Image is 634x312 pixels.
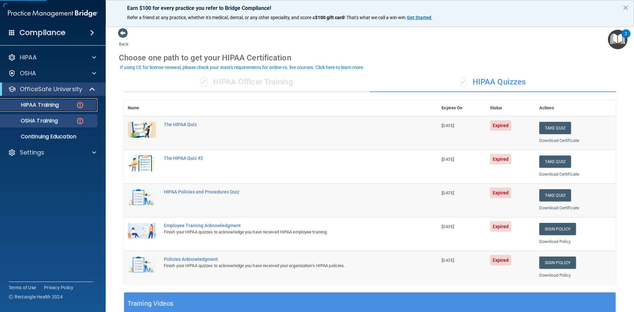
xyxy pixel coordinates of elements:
[539,205,579,210] a: Download Certificate
[4,133,94,140] p: Continuing Education
[76,101,84,109] img: danger-circle.6113f641.png
[8,149,96,156] a: Settings
[539,273,571,278] a: Download Policy
[539,257,576,269] a: Sign Policy
[486,100,535,116] th: Status
[4,102,59,108] p: HIPAA Training
[20,149,44,156] p: Settings
[164,262,405,270] div: Finish your HIPAA quizzes to acknowledge you have received your organization’s HIPAA policies.
[8,69,96,77] a: OSHA
[9,284,36,291] a: Terms of Use
[441,123,454,128] span: [DATE]
[539,156,571,168] button: Take Quiz
[625,34,627,42] div: 2
[315,15,344,20] strong: $100 gift card
[164,156,405,161] div: The HIPAA Quiz #2
[44,284,74,291] a: Privacy Policy
[441,191,454,195] span: [DATE]
[490,221,511,232] span: Expired
[539,138,579,143] a: Download Certificate
[539,122,571,134] button: Take Quiz
[441,258,454,263] span: [DATE]
[9,294,63,300] span: Ⓒ Rectangle Health 2024
[438,100,486,116] th: Expires On
[539,189,571,201] button: Take Quiz
[20,85,82,93] p: OfficeSafe University
[200,77,208,87] span: ✓
[8,53,96,61] a: HIPAA
[164,257,405,262] div: Policies Acknowledgment
[407,15,432,20] a: Get Started
[124,100,160,116] th: Name
[490,188,511,198] span: Expired
[490,154,511,164] span: Expired
[539,223,576,235] a: Sign Policy
[8,7,98,20] img: PMB logo
[490,120,511,131] span: Expired
[344,15,407,20] span: ! That's what we call a win-win.
[119,48,621,67] div: Choose one path to get your HIPAA Certification
[19,28,65,37] h4: Compliance
[127,5,613,11] p: Earn $100 for every practice you refer to Bridge Compliance!
[76,117,84,125] img: danger-circle.6113f641.png
[441,224,454,229] span: [DATE]
[20,53,37,61] p: HIPAA
[370,72,616,92] div: HIPAA Quizzes
[539,172,579,177] a: Download Certificate
[8,85,96,93] a: OfficeSafe University
[539,239,571,244] a: Download Policy
[119,34,128,47] a: Back
[4,118,58,124] p: OSHA Training
[622,2,629,13] button: Close
[119,64,365,71] button: If using CE for license renewal, please check your state's requirements for online vs. live cours...
[20,69,36,77] p: OSHA
[127,15,315,20] span: Refer a friend at any practice, whether it's medical, dental, or any other speciality, and score a
[407,15,431,20] strong: Get Started
[490,255,511,265] span: Expired
[535,100,616,116] th: Actions
[164,189,405,194] div: HIPAA Policies and Procedures Quiz
[164,228,405,236] div: Finish your HIPAA quizzes to acknowledge you have received HIPAA employee training.
[460,77,467,87] span: ✓
[164,122,405,127] div: The HIPAA Quiz
[608,30,627,49] button: Open Resource Center, 2 new notifications
[164,223,405,228] div: Employee Training Acknowledgment
[124,72,370,92] div: HIPAA Officer Training
[127,298,174,309] h5: Training Videos
[441,157,454,162] span: [DATE]
[120,65,364,70] div: If using CE for license renewal, please check your state's requirements for online vs. live cours...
